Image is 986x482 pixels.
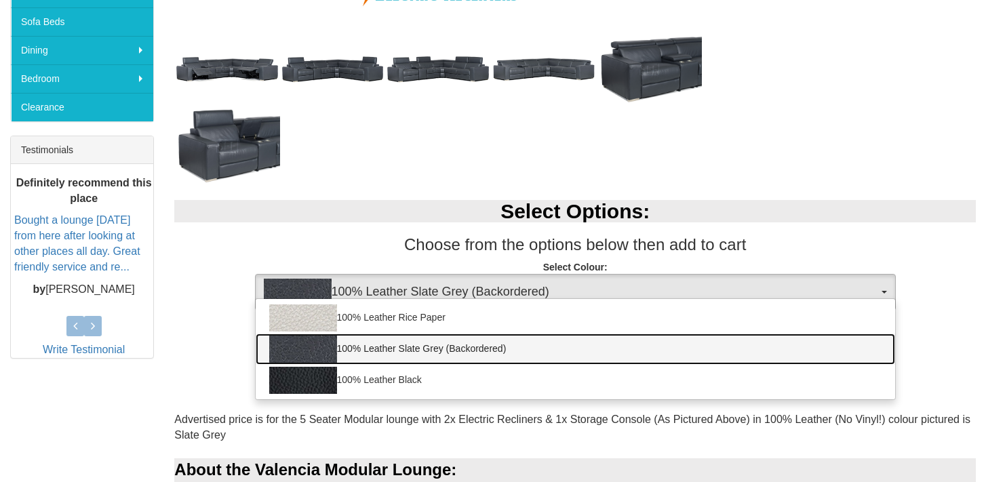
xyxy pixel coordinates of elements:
[269,367,337,394] img: 100% Leather Black
[16,177,152,204] b: Definitely recommend this place
[256,334,895,365] a: 100% Leather Slate Grey (Backordered)
[14,282,153,298] p: [PERSON_NAME]
[174,458,976,481] div: About the Valencia Modular Lounge:
[264,279,332,306] img: 100% Leather Slate Grey (Backordered)
[43,344,125,355] a: Write Testimonial
[11,136,153,164] div: Testimonials
[174,236,976,254] h3: Choose from the options below then add to cart
[255,274,896,310] button: 100% Leather Slate Grey (Backordered)100% Leather Slate Grey (Backordered)
[256,302,895,334] a: 100% Leather Rice Paper
[11,7,153,36] a: Sofa Beds
[33,283,46,295] b: by
[11,36,153,64] a: Dining
[11,64,153,93] a: Bedroom
[269,336,337,363] img: 100% Leather Slate Grey (Backordered)
[269,304,337,332] img: 100% Leather Rice Paper
[264,279,878,306] span: 100% Leather Slate Grey (Backordered)
[256,365,895,396] a: 100% Leather Black
[11,93,153,121] a: Clearance
[500,200,650,222] b: Select Options:
[14,214,140,273] a: Bought a lounge [DATE] from here after looking at other places all day. Great friendly service an...
[543,262,608,273] strong: Select Colour:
